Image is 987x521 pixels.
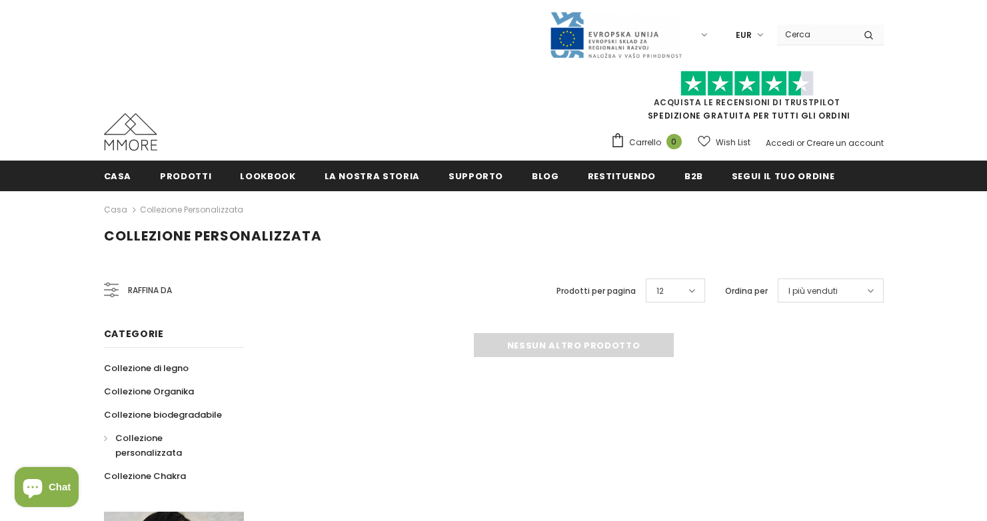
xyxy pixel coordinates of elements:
span: Collezione biodegradabile [104,408,222,421]
a: La nostra storia [325,161,420,191]
a: Javni Razpis [549,29,682,40]
span: 12 [656,284,664,298]
a: supporto [449,161,503,191]
span: Collezione Organika [104,385,194,398]
a: B2B [684,161,703,191]
a: Prodotti [160,161,211,191]
img: Fidati di Pilot Stars [680,71,814,97]
span: Wish List [716,136,750,149]
a: Segui il tuo ordine [732,161,834,191]
a: Wish List [698,131,750,154]
label: Prodotti per pagina [556,284,636,298]
a: Lookbook [240,161,295,191]
img: Casi MMORE [104,113,157,151]
a: Restituendo [588,161,656,191]
img: Javni Razpis [549,11,682,59]
span: EUR [736,29,752,42]
a: Blog [532,161,559,191]
span: Raffina da [128,283,172,298]
span: Carrello [629,136,661,149]
a: Casa [104,202,127,218]
a: Collezione Organika [104,380,194,403]
a: Collezione personalizzata [140,204,243,215]
a: Collezione di legno [104,356,189,380]
span: supporto [449,170,503,183]
span: Collezione di legno [104,362,189,374]
span: Blog [532,170,559,183]
label: Ordina per [725,284,768,298]
span: B2B [684,170,703,183]
span: SPEDIZIONE GRATUITA PER TUTTI GLI ORDINI [610,77,884,121]
a: Accedi [766,137,794,149]
span: Lookbook [240,170,295,183]
span: Categorie [104,327,164,340]
a: Collezione biodegradabile [104,403,222,426]
a: Casa [104,161,132,191]
span: Collezione personalizzata [115,432,182,459]
span: 0 [666,134,682,149]
a: Collezione personalizzata [104,426,229,464]
a: Acquista le recensioni di TrustPilot [654,97,840,108]
a: Carrello 0 [610,133,688,153]
span: Restituendo [588,170,656,183]
span: Collezione Chakra [104,470,186,482]
input: Search Site [777,25,854,44]
span: Segui il tuo ordine [732,170,834,183]
span: La nostra storia [325,170,420,183]
span: Prodotti [160,170,211,183]
span: Casa [104,170,132,183]
span: I più venduti [788,284,838,298]
a: Collezione Chakra [104,464,186,488]
inbox-online-store-chat: Shopify online store chat [11,467,83,510]
span: Collezione personalizzata [104,227,322,245]
a: Creare un account [806,137,884,149]
span: or [796,137,804,149]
